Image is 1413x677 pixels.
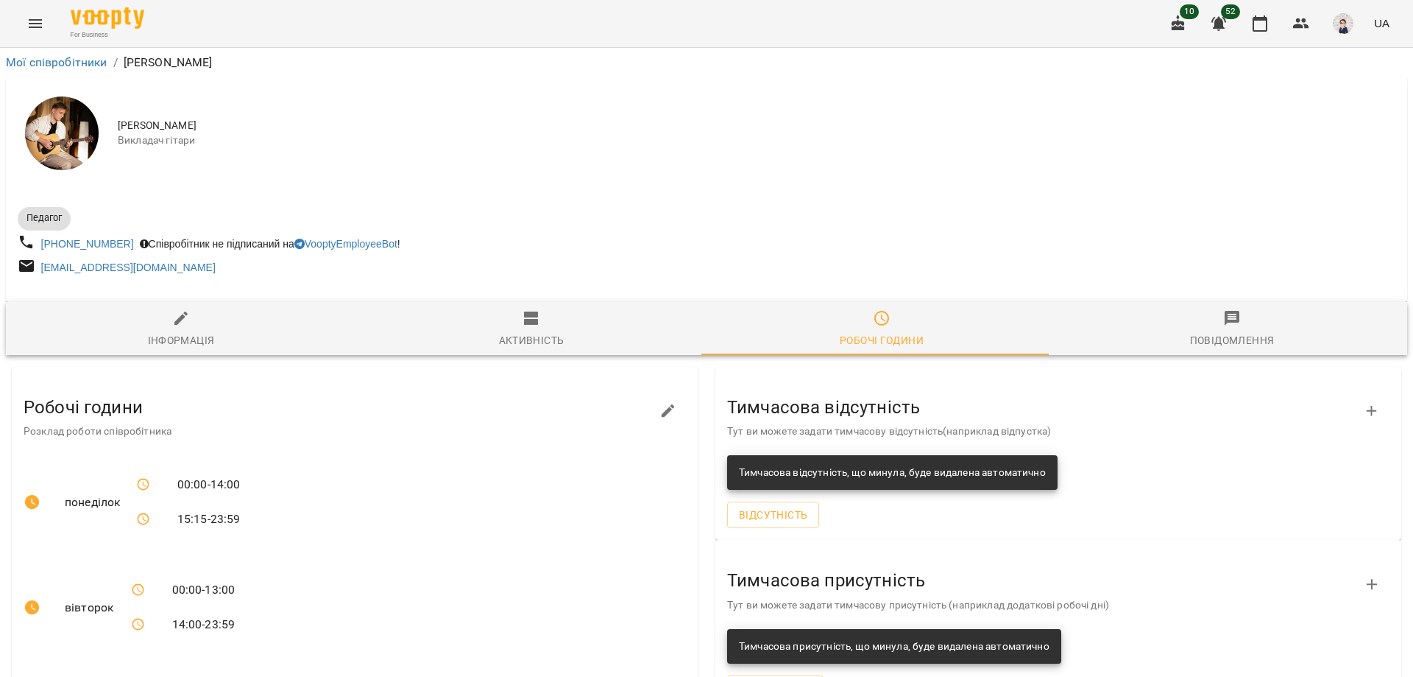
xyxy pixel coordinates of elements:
[65,599,107,617] span: вівторок
[6,55,107,69] a: Мої співробітники
[148,332,215,349] div: Інформація
[24,398,662,417] h3: Робочі години
[71,30,144,40] span: For Business
[1368,10,1395,37] button: UA
[172,581,235,599] span: 00:00 - 13:00
[739,634,1049,660] div: Тимчасова присутність, що минула, буде видалена автоматично
[294,238,397,250] a: VooptyEmployeeBot
[65,494,113,511] span: понеділок
[118,133,1395,148] span: Викладач гітари
[177,511,241,528] span: 15:15 - 23:59
[137,234,403,254] div: Співробітник не підписаний на !
[727,424,1366,439] p: Тут ви можете задати тимчасову відсутність(наприклад відпустка)
[18,6,53,41] button: Menu
[1180,4,1199,19] span: 10
[727,571,1366,590] h3: Тимчасова присутність
[41,238,134,250] a: [PHONE_NUMBER]
[1221,4,1240,19] span: 52
[840,332,924,349] div: Робочі години
[739,460,1046,486] div: Тимчасова відсутність, що минула, буде видалена автоматично
[739,506,807,524] span: Відсутність
[1190,332,1275,349] div: Повідомлення
[124,54,213,71] p: [PERSON_NAME]
[25,97,99,170] img: Сергій ВЛАСОВИЧ
[113,54,118,71] li: /
[499,332,564,349] div: Активність
[177,476,241,494] span: 00:00 - 14:00
[118,119,1395,133] span: [PERSON_NAME]
[172,616,235,634] span: 14:00 - 23:59
[71,7,144,29] img: Voopty Logo
[1333,13,1353,34] img: aa85c507d3ef63538953964a1cec316d.png
[727,598,1366,613] p: Тут ви можете задати тимчасову присутність (наприклад додаткові робочі дні)
[1374,15,1389,31] span: UA
[24,424,662,439] p: Розклад роботи співробітника
[18,211,71,225] span: Педагог
[727,398,1366,417] h3: Тимчасова відсутність
[41,262,216,273] a: [EMAIL_ADDRESS][DOMAIN_NAME]
[6,54,1407,71] nav: breadcrumb
[727,502,819,528] button: Відсутність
